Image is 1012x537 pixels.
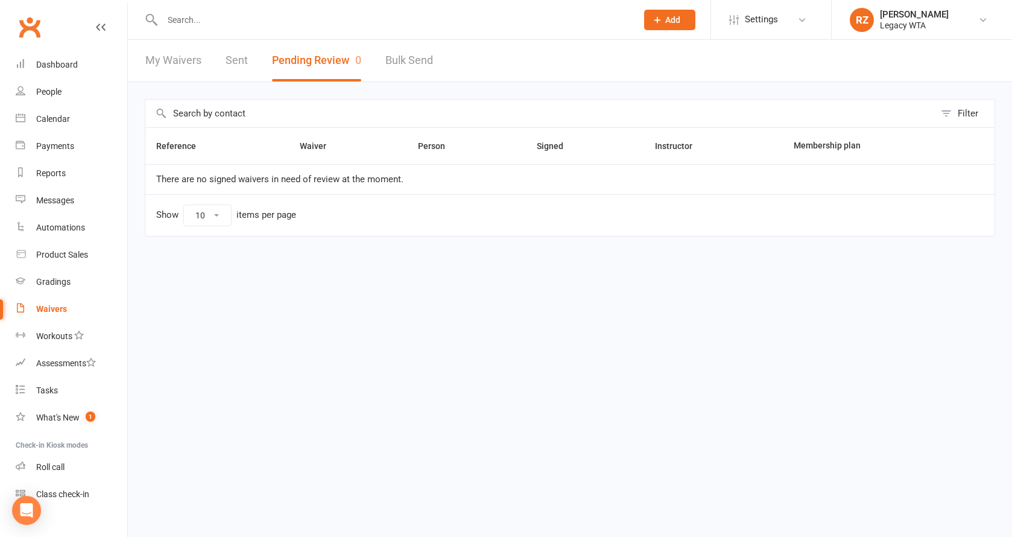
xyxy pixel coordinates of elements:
[355,54,361,66] span: 0
[36,223,85,232] div: Automations
[272,40,361,81] button: Pending Review0
[145,40,201,81] a: My Waivers
[36,168,66,178] div: Reports
[16,268,127,296] a: Gradings
[418,141,458,151] span: Person
[36,87,62,97] div: People
[36,413,80,422] div: What's New
[16,133,127,160] a: Payments
[16,241,127,268] a: Product Sales
[16,454,127,481] a: Roll call
[16,323,127,350] a: Workouts
[36,386,58,395] div: Tasks
[36,304,67,314] div: Waivers
[880,9,949,20] div: [PERSON_NAME]
[644,10,695,30] button: Add
[16,214,127,241] a: Automations
[145,100,935,127] input: Search by contact
[36,277,71,287] div: Gradings
[16,160,127,187] a: Reports
[418,139,458,153] button: Person
[159,11,628,28] input: Search...
[655,139,706,153] button: Instructor
[16,296,127,323] a: Waivers
[300,139,340,153] button: Waiver
[537,139,577,153] button: Signed
[36,250,88,259] div: Product Sales
[156,205,296,226] div: Show
[16,78,127,106] a: People
[655,141,706,151] span: Instructor
[880,20,949,31] div: Legacy WTA
[36,358,96,368] div: Assessments
[958,106,978,121] div: Filter
[36,141,74,151] div: Payments
[145,164,995,194] td: There are no signed waivers in need of review at the moment.
[236,210,296,220] div: items per page
[665,15,680,25] span: Add
[12,496,41,525] div: Open Intercom Messenger
[16,187,127,214] a: Messages
[156,139,209,153] button: Reference
[745,6,778,33] span: Settings
[156,141,209,151] span: Reference
[16,404,127,431] a: What's New1
[850,8,874,32] div: RZ
[36,331,72,341] div: Workouts
[36,195,74,205] div: Messages
[935,100,995,127] button: Filter
[36,489,89,499] div: Class check-in
[16,51,127,78] a: Dashboard
[16,481,127,508] a: Class kiosk mode
[783,128,953,164] th: Membership plan
[300,141,340,151] span: Waiver
[16,106,127,133] a: Calendar
[36,114,70,124] div: Calendar
[16,350,127,377] a: Assessments
[226,40,248,81] a: Sent
[14,12,45,42] a: Clubworx
[86,411,95,422] span: 1
[537,141,577,151] span: Signed
[36,60,78,69] div: Dashboard
[385,40,433,81] a: Bulk Send
[16,377,127,404] a: Tasks
[36,462,65,472] div: Roll call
